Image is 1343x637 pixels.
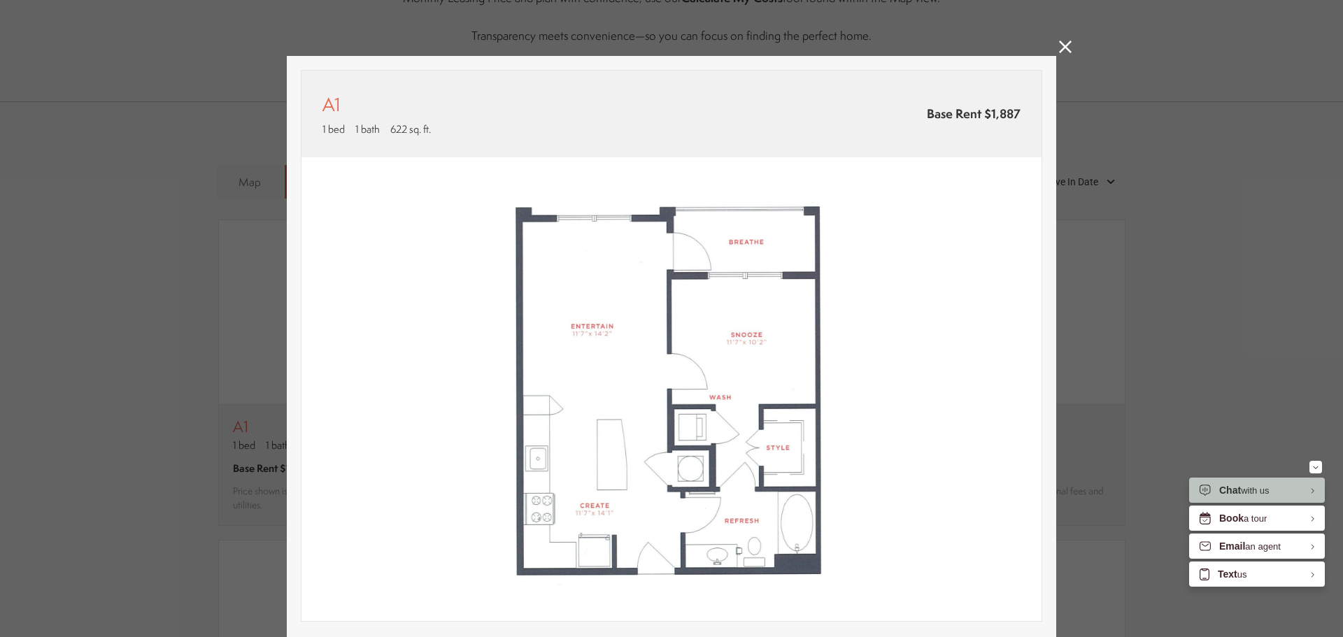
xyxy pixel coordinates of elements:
span: Base Rent $1,887 [927,105,1021,122]
span: 1 bed [322,122,345,136]
span: 1 bath [355,122,380,136]
span: 622 sq. ft. [390,122,431,136]
p: A1 [322,92,341,118]
img: A1 - 1 bedroom floor plan layout with 1 bathroom and 622 square feet [301,157,1042,622]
